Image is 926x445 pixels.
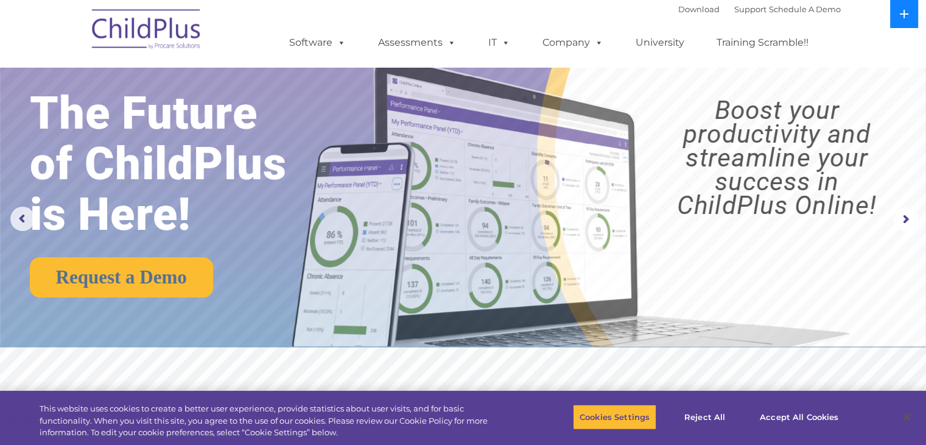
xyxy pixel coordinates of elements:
[704,30,821,55] a: Training Scramble!!
[366,30,468,55] a: Assessments
[893,404,920,430] button: Close
[623,30,696,55] a: University
[678,4,841,14] font: |
[753,404,845,430] button: Accept All Cookies
[573,404,656,430] button: Cookies Settings
[476,30,522,55] a: IT
[667,404,743,430] button: Reject All
[86,1,208,62] img: ChildPlus by Procare Solutions
[277,30,358,55] a: Software
[769,4,841,14] a: Schedule A Demo
[678,4,720,14] a: Download
[30,88,326,240] rs-layer: The Future of ChildPlus is Here!
[30,257,213,297] a: Request a Demo
[640,98,914,217] rs-layer: Boost your productivity and streamline your success in ChildPlus Online!
[40,403,510,439] div: This website uses cookies to create a better user experience, provide statistics about user visit...
[734,4,766,14] a: Support
[530,30,616,55] a: Company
